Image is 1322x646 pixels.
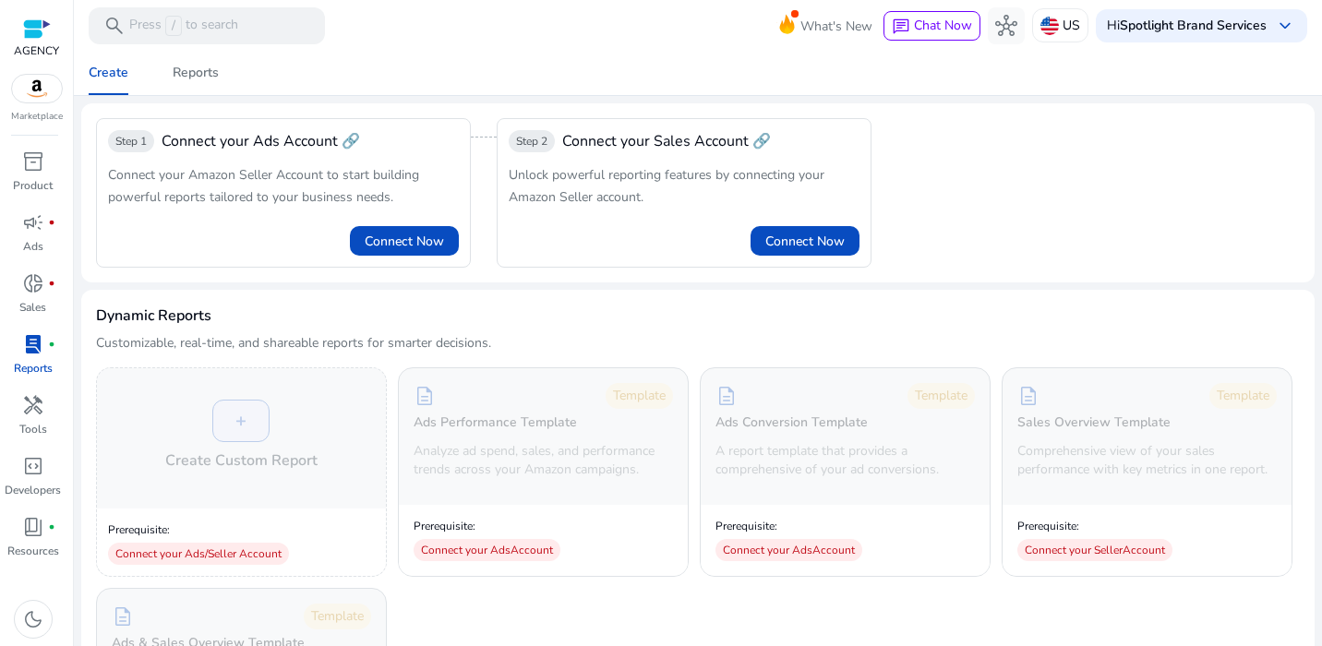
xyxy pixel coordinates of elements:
[715,415,868,431] h5: Ads Conversion Template
[304,604,371,629] div: Template
[1274,15,1296,37] span: keyboard_arrow_down
[1017,385,1040,407] span: description
[103,15,126,37] span: search
[715,385,738,407] span: description
[1209,383,1277,409] div: Template
[22,455,44,477] span: code_blocks
[48,280,55,287] span: fiber_manual_record
[715,442,975,479] p: A report template that provides a comprehensive of your ad conversions.
[765,232,845,251] span: Connect Now
[907,383,975,409] div: Template
[23,238,43,255] p: Ads
[606,383,673,409] div: Template
[414,539,560,561] div: Connect your Ads Account
[1017,442,1277,479] p: Comprehensive view of your sales performance with key metrics in one report.
[509,166,824,206] span: Unlock powerful reporting features by connecting your Amazon Seller account.
[5,482,61,498] p: Developers
[22,608,44,630] span: dark_mode
[22,516,44,538] span: book_4
[108,522,375,537] p: Prerequisite:
[1107,19,1267,32] p: Hi
[48,219,55,226] span: fiber_manual_record
[715,539,862,561] div: Connect your Ads Account
[22,150,44,173] span: inventory_2
[1063,9,1080,42] p: US
[1017,539,1172,561] div: Connect your Seller Account
[414,415,577,431] h5: Ads Performance Template
[22,272,44,294] span: donut_small
[914,17,972,34] span: Chat Now
[883,11,980,41] button: chatChat Now
[12,75,62,102] img: amazon.svg
[22,333,44,355] span: lab_profile
[212,400,270,442] div: +
[11,110,63,124] p: Marketplace
[129,16,238,36] p: Press to search
[19,421,47,437] p: Tools
[108,543,289,565] div: Connect your Ads/Seller Account
[414,519,560,533] p: Prerequisite:
[112,605,134,628] span: description
[751,226,859,256] button: Connect Now
[365,232,444,251] span: Connect Now
[14,360,53,377] p: Reports
[89,66,128,79] div: Create
[165,449,318,472] h4: Create Custom Report
[7,543,59,559] p: Resources
[115,134,147,149] span: Step 1
[22,211,44,233] span: campaign
[1040,17,1059,35] img: us.svg
[108,166,419,206] span: Connect your Amazon Seller Account to start building powerful reports tailored to your business n...
[995,15,1017,37] span: hub
[165,16,182,36] span: /
[892,18,910,36] span: chat
[562,130,771,152] span: Connect your Sales Account 🔗
[13,177,53,194] p: Product
[96,305,211,327] h3: Dynamic Reports
[173,66,219,79] div: Reports
[414,442,673,479] p: Analyze ad spend, sales, and performance trends across your Amazon campaigns.
[350,226,459,256] button: Connect Now
[516,134,547,149] span: Step 2
[1017,415,1171,431] h5: Sales Overview Template
[414,385,436,407] span: description
[22,394,44,416] span: handyman
[162,130,360,152] div: Connect your Ads Account 🔗
[988,7,1025,44] button: hub
[14,42,59,59] p: AGENCY
[96,334,491,353] p: Customizable, real-time, and shareable reports for smarter decisions.
[800,10,872,42] span: What's New
[48,523,55,531] span: fiber_manual_record
[48,341,55,348] span: fiber_manual_record
[1120,17,1267,34] b: Spotlight Brand Services
[715,519,862,533] p: Prerequisite:
[19,299,46,316] p: Sales
[1017,519,1172,533] p: Prerequisite:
